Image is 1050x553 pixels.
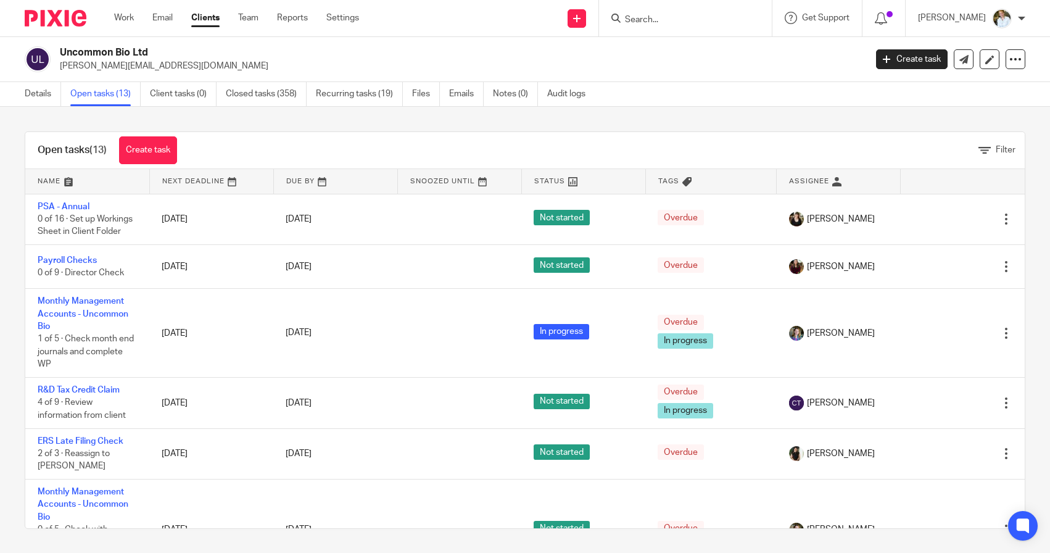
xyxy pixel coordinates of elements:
[149,194,273,244] td: [DATE]
[70,82,141,106] a: Open tasks (13)
[807,447,875,460] span: [PERSON_NAME]
[286,262,312,271] span: [DATE]
[534,394,590,409] span: Not started
[547,82,595,106] a: Audit logs
[60,46,698,59] h2: Uncommon Bio Ltd
[150,82,217,106] a: Client tasks (0)
[326,12,359,24] a: Settings
[412,82,440,106] a: Files
[807,213,875,225] span: [PERSON_NAME]
[410,178,475,185] span: Snoozed Until
[658,178,679,185] span: Tags
[149,289,273,378] td: [DATE]
[149,428,273,479] td: [DATE]
[38,399,126,420] span: 4 of 9 · Review information from client
[658,521,704,536] span: Overdue
[226,82,307,106] a: Closed tasks (358)
[992,9,1012,28] img: sarah-royle.jpg
[658,385,704,400] span: Overdue
[286,449,312,458] span: [DATE]
[807,327,875,339] span: [PERSON_NAME]
[658,315,704,330] span: Overdue
[25,82,61,106] a: Details
[238,12,258,24] a: Team
[152,12,173,24] a: Email
[658,444,704,460] span: Overdue
[534,210,590,225] span: Not started
[286,215,312,223] span: [DATE]
[807,397,875,409] span: [PERSON_NAME]
[286,329,312,338] span: [DATE]
[38,268,124,277] span: 0 of 9 · Director Check
[38,449,110,471] span: 2 of 3 · Reassign to [PERSON_NAME]
[38,202,89,211] a: PSA - Annual
[658,403,713,418] span: In progress
[534,178,565,185] span: Status
[534,444,590,460] span: Not started
[807,523,875,536] span: [PERSON_NAME]
[534,521,590,536] span: Not started
[918,12,986,24] p: [PERSON_NAME]
[316,82,403,106] a: Recurring tasks (19)
[624,15,735,26] input: Search
[534,324,589,339] span: In progress
[658,257,704,273] span: Overdue
[25,46,51,72] img: svg%3E
[789,212,804,227] img: Helen%20Campbell.jpeg
[119,136,177,164] a: Create task
[789,523,804,538] img: 1530183611242%20(1).jpg
[789,326,804,341] img: 1530183611242%20(1).jpg
[493,82,538,106] a: Notes (0)
[149,378,273,428] td: [DATE]
[658,333,713,349] span: In progress
[996,146,1015,154] span: Filter
[534,257,590,273] span: Not started
[802,14,850,22] span: Get Support
[38,297,128,331] a: Monthly Management Accounts - Uncommon Bio
[38,488,128,522] a: Monthly Management Accounts - Uncommon Bio
[277,12,308,24] a: Reports
[807,260,875,273] span: [PERSON_NAME]
[789,396,804,410] img: svg%3E
[38,335,134,369] span: 1 of 5 · Check month end journals and complete WP
[114,12,134,24] a: Work
[89,145,107,155] span: (13)
[38,144,107,157] h1: Open tasks
[38,386,120,394] a: R&D Tax Credit Claim
[286,526,312,534] span: [DATE]
[286,399,312,407] span: [DATE]
[789,259,804,274] img: MaxAcc_Sep21_ElliDeanPhoto_030.jpg
[25,10,86,27] img: Pixie
[658,210,704,225] span: Overdue
[449,82,484,106] a: Emails
[38,256,97,265] a: Payroll Checks
[191,12,220,24] a: Clients
[149,244,273,288] td: [DATE]
[60,60,858,72] p: [PERSON_NAME][EMAIL_ADDRESS][DOMAIN_NAME]
[876,49,948,69] a: Create task
[38,215,133,236] span: 0 of 16 · Set up Workings Sheet in Client Folder
[789,446,804,461] img: Janice%20Tang.jpeg
[38,437,123,446] a: ERS Late Filing Check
